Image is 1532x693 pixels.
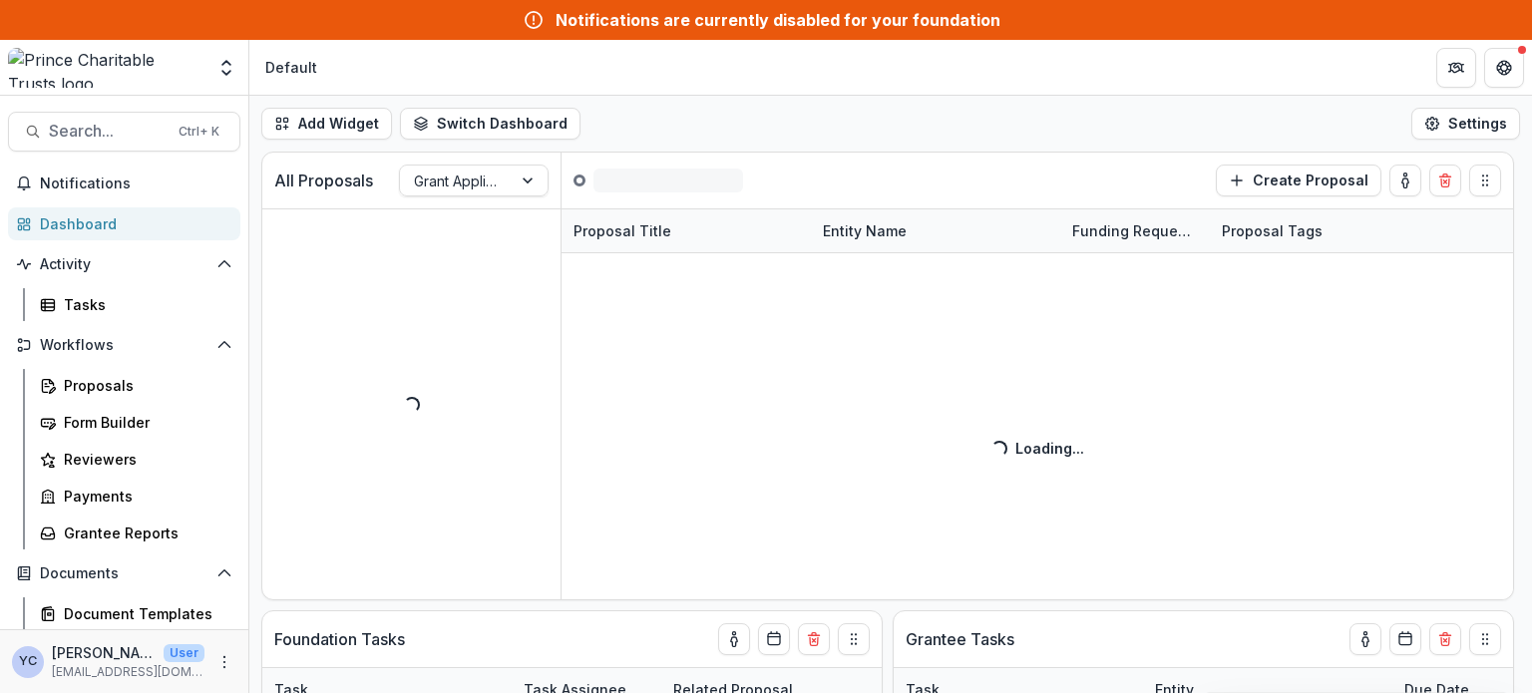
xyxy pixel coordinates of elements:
span: Notifications [40,175,232,192]
button: Open Activity [8,248,240,280]
button: Get Help [1484,48,1524,88]
span: Search... [49,122,167,141]
div: Notifications are currently disabled for your foundation [556,8,1000,32]
div: Dashboard [40,213,224,234]
button: Create Proposal [1216,165,1381,196]
div: Proposals [64,375,224,396]
button: toggle-assigned-to-me [1389,165,1421,196]
div: Grantee Reports [64,522,224,543]
p: Grantee Tasks [906,627,1014,651]
a: Document Templates [32,597,240,630]
a: Payments [32,480,240,513]
div: Default [265,57,317,78]
span: Documents [40,565,208,582]
a: Tasks [32,288,240,321]
p: [PERSON_NAME] [52,642,156,663]
button: Open Workflows [8,329,240,361]
div: Ctrl + K [175,121,223,143]
div: Reviewers [64,449,224,470]
button: toggle-assigned-to-me [1349,623,1381,655]
div: Document Templates [64,603,224,624]
nav: breadcrumb [257,53,325,82]
div: Yena Choi [19,655,37,668]
div: Payments [64,486,224,507]
button: Drag [1469,165,1501,196]
div: Tasks [64,294,224,315]
button: Switch Dashboard [400,108,580,140]
a: Proposals [32,369,240,402]
button: Calendar [758,623,790,655]
a: Grantee Reports [32,517,240,549]
span: Workflows [40,337,208,354]
button: Open Documents [8,557,240,589]
a: Dashboard [8,207,240,240]
div: Form Builder [64,412,224,433]
img: Prince Charitable Trusts logo [8,48,204,88]
span: Activity [40,256,208,273]
a: Form Builder [32,406,240,439]
button: Partners [1436,48,1476,88]
p: All Proposals [274,169,373,192]
button: Delete card [1429,165,1461,196]
button: Calendar [1389,623,1421,655]
p: User [164,644,204,662]
button: Add Widget [261,108,392,140]
a: Reviewers [32,443,240,476]
button: Delete card [1429,623,1461,655]
button: toggle-assigned-to-me [718,623,750,655]
p: Foundation Tasks [274,627,405,651]
button: Delete card [798,623,830,655]
button: Drag [1469,623,1501,655]
p: [EMAIL_ADDRESS][DOMAIN_NAME] [52,663,204,681]
button: Search... [8,112,240,152]
button: More [212,650,236,674]
button: Settings [1411,108,1520,140]
button: Notifications [8,168,240,199]
button: Drag [838,623,870,655]
button: Open entity switcher [212,48,240,88]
